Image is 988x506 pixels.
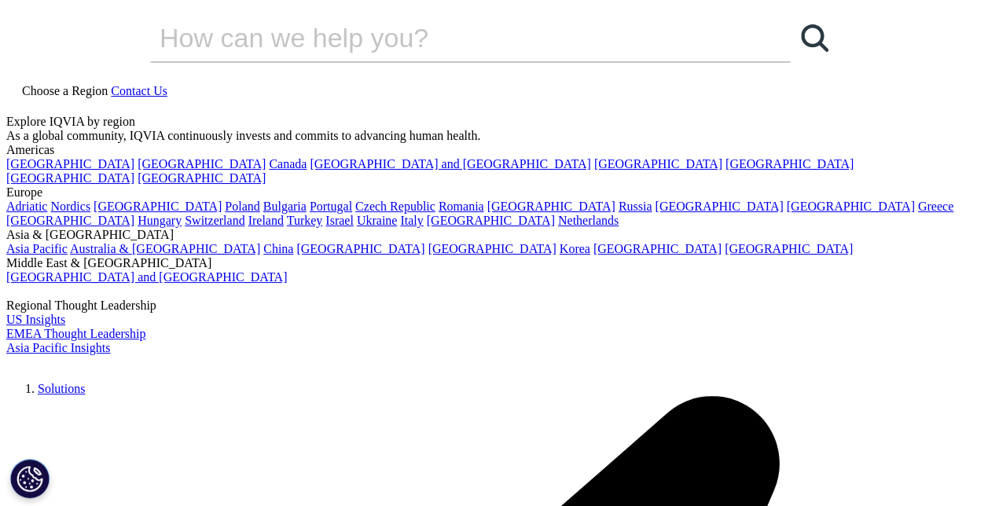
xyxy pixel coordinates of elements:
[50,200,90,213] a: Nordics
[94,200,222,213] a: [GEOGRAPHIC_DATA]
[325,214,354,227] a: Israel
[427,214,555,227] a: [GEOGRAPHIC_DATA]
[791,14,838,61] a: Search
[225,200,259,213] a: Poland
[263,242,293,255] a: China
[310,157,590,170] a: [GEOGRAPHIC_DATA] and [GEOGRAPHIC_DATA]
[10,459,50,498] button: Cookie 設定
[725,242,853,255] a: [GEOGRAPHIC_DATA]
[185,214,244,227] a: Switzerland
[6,228,982,242] div: Asia & [GEOGRAPHIC_DATA]
[6,171,134,185] a: [GEOGRAPHIC_DATA]
[70,242,260,255] a: Australia & [GEOGRAPHIC_DATA]
[655,200,783,213] a: [GEOGRAPHIC_DATA]
[487,200,615,213] a: [GEOGRAPHIC_DATA]
[787,200,915,213] a: [GEOGRAPHIC_DATA]
[248,214,284,227] a: Ireland
[6,129,982,143] div: As a global community, IQVIA continuously invests and commits to advancing human health.
[593,242,722,255] a: [GEOGRAPHIC_DATA]
[138,171,266,185] a: [GEOGRAPHIC_DATA]
[111,84,167,97] a: Contact Us
[439,200,484,213] a: Romania
[6,185,982,200] div: Europe
[6,270,287,284] a: [GEOGRAPHIC_DATA] and [GEOGRAPHIC_DATA]
[725,157,854,170] a: [GEOGRAPHIC_DATA]
[310,200,352,213] a: Portugal
[6,200,47,213] a: Adriatic
[918,200,953,213] a: Greece
[801,24,828,52] svg: Search
[287,214,323,227] a: Turkey
[150,14,746,61] input: Search
[619,200,652,213] a: Russia
[38,382,85,395] a: Solutions
[560,242,590,255] a: Korea
[138,157,266,170] a: [GEOGRAPHIC_DATA]
[6,242,68,255] a: Asia Pacific
[22,84,108,97] span: Choose a Region
[6,115,982,129] div: Explore IQVIA by region
[6,341,110,354] a: Asia Pacific Insights
[263,200,307,213] a: Bulgaria
[400,214,423,227] a: Italy
[428,242,556,255] a: [GEOGRAPHIC_DATA]
[138,214,182,227] a: Hungary
[357,214,398,227] a: Ukraine
[6,214,134,227] a: [GEOGRAPHIC_DATA]
[269,157,307,170] a: Canada
[6,327,145,340] a: EMEA Thought Leadership
[6,299,982,313] div: Regional Thought Leadership
[355,200,435,213] a: Czech Republic
[6,143,982,157] div: Americas
[594,157,722,170] a: [GEOGRAPHIC_DATA]
[6,157,134,170] a: [GEOGRAPHIC_DATA]
[296,242,424,255] a: [GEOGRAPHIC_DATA]
[558,214,619,227] a: Netherlands
[6,313,65,326] a: US Insights
[6,256,982,270] div: Middle East & [GEOGRAPHIC_DATA]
